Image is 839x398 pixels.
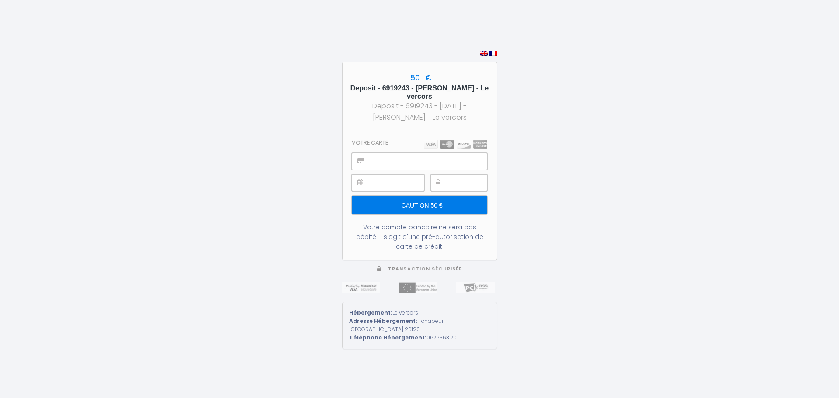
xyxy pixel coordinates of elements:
img: en.png [480,51,488,56]
strong: Hébergement: [349,309,392,316]
div: 0676363170 [349,334,490,342]
input: Caution 50 € [352,196,487,214]
div: Votre compte bancaire ne sera pas débité. Il s'agit d'une pré-autorisation de carte de crédit. [352,222,487,251]
img: carts.png [424,140,487,149]
iframe: Cadre sécurisé pour la saisie de la date d'expiration [371,175,423,191]
img: fr.png [489,51,497,56]
span: 50 € [408,73,431,83]
strong: Téléphone Hébergement: [349,334,426,341]
div: Le vercors [349,309,490,317]
iframe: Cadre sécurisé pour la saisie du code de sécurité CVC [451,175,487,191]
span: Transaction sécurisée [388,266,462,272]
iframe: Cadre sécurisé pour la saisie du numéro de carte [371,153,486,170]
div: - chabeuil [GEOGRAPHIC_DATA] 26120 [349,317,490,334]
h3: Votre carte [352,139,388,146]
h5: Deposit - 6919243 - [PERSON_NAME] - Le vercors [350,84,489,100]
strong: Adresse Hébergement: [349,317,417,325]
div: Deposit - 6919243 - [DATE] - [PERSON_NAME] - Le vercors [350,100,489,122]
